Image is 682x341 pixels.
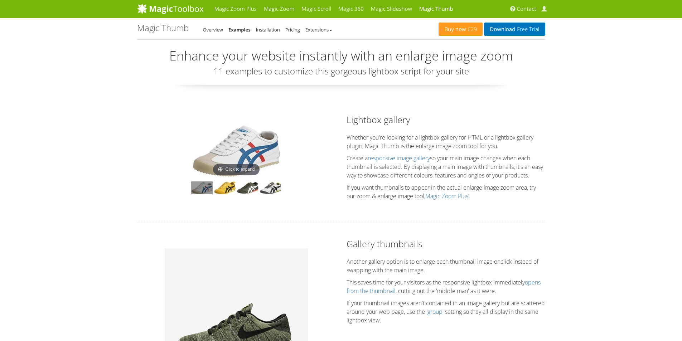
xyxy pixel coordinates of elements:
[439,23,483,36] a: Buy now£29
[515,26,539,32] span: Free Trial
[137,3,204,14] img: MagicToolbox.com - Image tools for your website
[347,154,545,180] p: Create a so your main image changes when each thumbnail is selected. By displaying a main image w...
[256,26,280,33] a: Installation
[347,278,541,295] a: opens from the thumbnail
[285,26,300,33] a: Pricing
[203,26,223,33] a: Overview
[228,26,251,33] a: Examples
[347,257,545,274] p: Another gallery option is to enlarge each thumbnail image onclick instead of swapping with the ma...
[347,299,545,325] p: If your thumbnail images aren't contained in an image gallery but are scattered around your web p...
[260,181,281,194] img: Lightbox gallery example
[484,23,545,36] a: DownloadFree Trial
[347,133,545,150] p: Whether you're looking for a lightbox gallery for HTML or a lightbox gallery plugin, Magic Thumb ...
[192,124,281,178] img: Lightbox gallery example
[368,154,430,162] a: responsive image gallery
[347,183,545,200] p: If you want thumbnails to appear in the actual enlarge image zoom area, try our zoom & enlarge im...
[191,181,213,194] img: Lightbox gallery example
[137,49,545,63] h2: Enhance your website instantly with an enlarge image zoom
[137,67,545,76] h3: 11 examples to customize this gorgeous lightbox script for your site
[425,192,468,200] a: Magic Zoom Plus
[237,181,258,194] img: Lightbox gallery example
[137,23,189,33] h1: Magic Thumb
[466,26,477,32] span: £29
[427,308,442,316] a: group
[305,26,332,33] a: Extensions
[347,238,545,250] h2: Gallery thumbnails
[517,5,536,13] span: Contact
[214,181,236,194] img: Lightbox gallery example
[347,278,545,295] p: This saves time for your visitors as the responsive lightbox immediately , cutting out the 'middl...
[192,124,281,178] a: Click to expand
[347,113,545,126] h2: Lightbox gallery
